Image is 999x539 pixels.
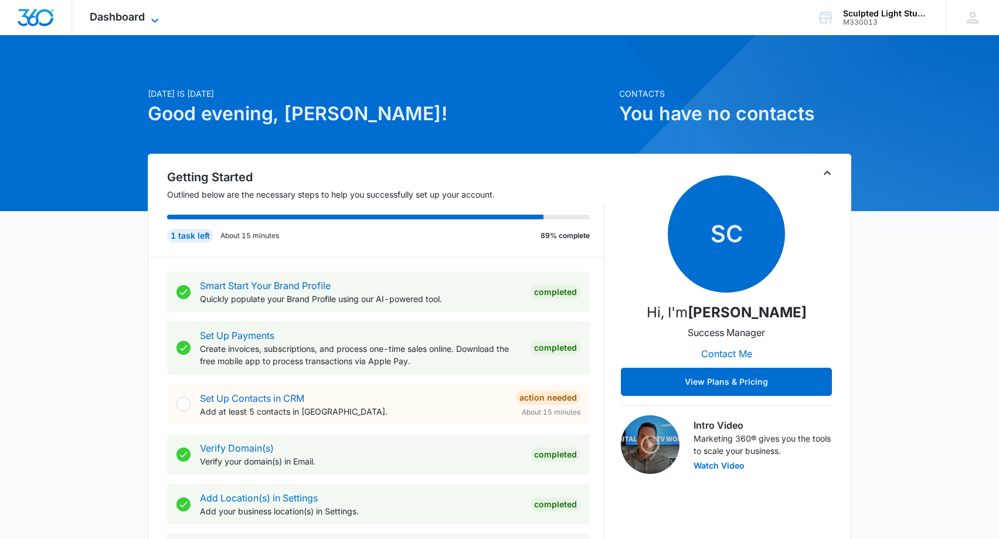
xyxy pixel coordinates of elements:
[200,442,274,454] a: Verify Domain(s)
[531,497,580,511] div: Completed
[200,492,318,504] a: Add Location(s) in Settings
[619,87,851,100] p: Contacts
[531,285,580,299] div: Completed
[689,340,764,368] button: Contact Me
[668,175,785,293] span: SC
[647,302,807,323] p: Hi, I'm
[200,343,521,367] p: Create invoices, subscriptions, and process one-time sales online. Download the free mobile app t...
[200,280,331,291] a: Smart Start Your Brand Profile
[531,448,580,462] div: Completed
[694,432,832,457] p: Marketing 360® gives you the tools to scale your business.
[200,505,521,517] p: Add your business location(s) in Settings.
[200,330,274,341] a: Set Up Payments
[843,18,929,26] div: account id
[200,392,304,404] a: Set Up Contacts in CRM
[694,418,832,432] h3: Intro Video
[531,341,580,355] div: Completed
[621,415,679,474] img: Intro Video
[516,391,580,405] div: Action Needed
[167,188,604,201] p: Outlined below are the necessary steps to help you successfully set up your account.
[820,166,834,180] button: Toggle Collapse
[843,9,929,18] div: account name
[694,462,745,470] button: Watch Video
[148,87,612,100] p: [DATE] is [DATE]
[167,229,213,243] div: 1 task left
[522,407,580,418] span: About 15 minutes
[619,100,851,128] h1: You have no contacts
[90,11,145,23] span: Dashboard
[688,304,807,321] strong: [PERSON_NAME]
[688,326,765,340] p: Success Manager
[220,230,279,241] p: About 15 minutes
[148,100,612,128] h1: Good evening, [PERSON_NAME]!
[621,368,832,396] button: View Plans & Pricing
[167,168,604,186] h2: Getting Started
[200,405,507,418] p: Add at least 5 contacts in [GEOGRAPHIC_DATA].
[200,293,521,305] p: Quickly populate your Brand Profile using our AI-powered tool.
[200,455,521,467] p: Verify your domain(s) in Email.
[541,230,590,241] p: 89% complete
